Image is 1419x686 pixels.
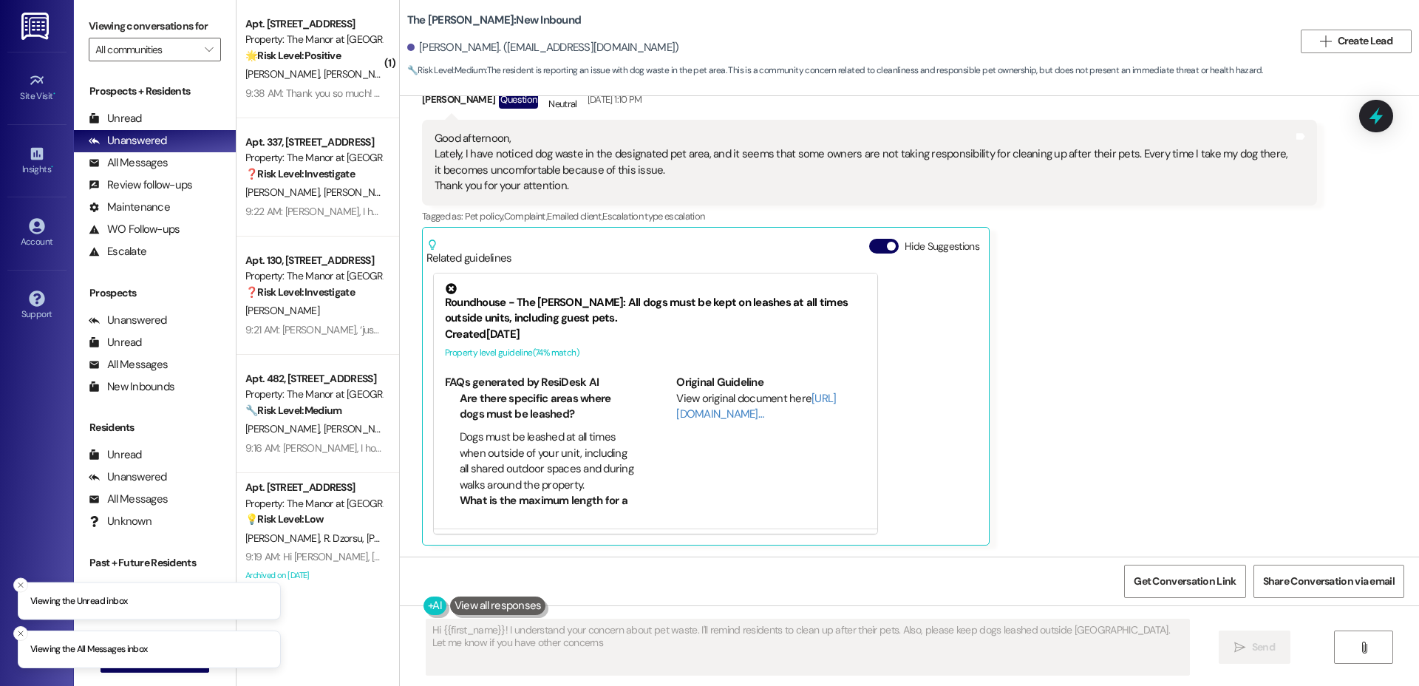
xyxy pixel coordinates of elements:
[53,89,55,99] span: •
[676,391,866,423] div: View original document here
[676,391,836,421] a: [URL][DOMAIN_NAME]…
[1252,639,1275,655] span: Send
[245,480,382,495] div: Apt. [STREET_ADDRESS]
[245,135,382,150] div: Apt. 337, [STREET_ADDRESS]
[504,210,548,223] span: Complaint ,
[460,429,635,493] li: Dogs must be leashed at all times when outside of your unit, including all shared outdoor spaces ...
[245,285,355,299] strong: ❓ Risk Level: Investigate
[460,391,635,423] li: Are there specific areas where dogs must be leashed?
[89,357,168,373] div: All Messages
[422,84,1317,120] div: [PERSON_NAME]
[245,16,382,32] div: Apt. [STREET_ADDRESS]
[89,155,168,171] div: All Messages
[30,594,127,608] p: Viewing the Unread inbox
[1338,33,1392,49] span: Create Lead
[7,141,67,181] a: Insights •
[13,626,28,641] button: Close toast
[1134,574,1236,589] span: Get Conversation Link
[89,244,146,259] div: Escalate
[245,532,324,545] span: [PERSON_NAME]
[244,566,384,585] div: Archived on [DATE]
[245,550,712,563] div: 9:19 AM: Hi [PERSON_NAME], [PERSON_NAME] and [PERSON_NAME], is there anything I may assist you with?
[323,67,397,81] span: [PERSON_NAME]
[245,32,382,47] div: Property: The Manor at [GEOGRAPHIC_DATA]
[89,447,142,463] div: Unread
[89,335,142,350] div: Unread
[89,469,167,485] div: Unanswered
[74,555,236,571] div: Past + Future Residents
[1301,30,1412,53] button: Create Lead
[245,49,341,62] strong: 🌟 Risk Level: Positive
[460,493,635,525] li: What is the maximum length for a dog leash?
[545,84,579,115] div: Neutral
[422,206,1317,227] div: Tagged as:
[1219,631,1290,664] button: Send
[245,496,382,512] div: Property: The Manor at [GEOGRAPHIC_DATA]
[1124,565,1245,598] button: Get Conversation Link
[205,44,213,55] i: 
[89,514,152,529] div: Unknown
[245,186,324,199] span: [PERSON_NAME]
[445,345,866,361] div: Property level guideline ( 74 % match)
[323,422,432,435] span: [PERSON_NAME] Akkidas
[435,131,1293,194] div: Good afternoon, Lately, I have noticed dog waste in the designated pet area, and it seems that so...
[445,283,866,327] div: Roundhouse - The [PERSON_NAME]: All dogs must be kept on leashes at all times outside units, incl...
[1320,35,1331,47] i: 
[407,13,581,28] b: The [PERSON_NAME]: New Inbound
[602,210,704,223] span: Escalation type escalation
[7,214,67,254] a: Account
[89,111,142,126] div: Unread
[445,375,599,390] b: FAQs generated by ResiDesk AI
[905,239,979,254] label: Hide Suggestions
[499,90,538,109] div: Question
[426,239,512,266] div: Related guidelines
[89,379,174,395] div: New Inbounds
[445,327,866,342] div: Created [DATE]
[1263,574,1395,589] span: Share Conversation via email
[245,268,382,284] div: Property: The Manor at [GEOGRAPHIC_DATA]
[74,420,236,435] div: Residents
[245,371,382,387] div: Apt. 482, [STREET_ADDRESS]
[245,441,1055,455] div: 9:16 AM: [PERSON_NAME], I hope you’re enjoying your time at [GEOGRAPHIC_DATA] at [GEOGRAPHIC_DATA...
[407,64,486,76] strong: 🔧 Risk Level: Medium
[89,177,192,193] div: Review follow-ups
[51,162,53,172] span: •
[89,133,167,149] div: Unanswered
[465,210,504,223] span: Pet policy ,
[74,84,236,99] div: Prospects + Residents
[245,512,324,526] strong: 💡 Risk Level: Low
[95,38,197,61] input: All communities
[1253,565,1404,598] button: Share Conversation via email
[89,200,170,215] div: Maintenance
[367,532,440,545] span: [PERSON_NAME]
[245,304,319,317] span: [PERSON_NAME]
[407,40,679,55] div: [PERSON_NAME]. ([EMAIL_ADDRESS][DOMAIN_NAME])
[245,150,382,166] div: Property: The Manor at [GEOGRAPHIC_DATA]
[89,492,168,507] div: All Messages
[426,619,1189,675] textarea: Hi {{first_name}}! I understand your concern about pet waste. I'll remind residents to clean up a...
[676,375,763,390] b: Original Guideline
[245,253,382,268] div: Apt. 130, [STREET_ADDRESS]
[1358,642,1369,653] i: 
[7,68,67,108] a: Site Visit •
[245,404,341,417] strong: 🔧 Risk Level: Medium
[323,186,397,199] span: [PERSON_NAME]
[245,167,355,180] strong: ❓ Risk Level: Investigate
[245,422,324,435] span: [PERSON_NAME]
[547,210,602,223] span: Emailed client ,
[323,532,366,545] span: R. Dzorsu
[7,286,67,326] a: Support
[584,92,642,107] div: [DATE] 1:10 PM
[74,285,236,301] div: Prospects
[89,222,180,237] div: WO Follow-ups
[245,86,596,100] div: 9:38 AM: Thank you so much! Have a great [DATE] weekend [PERSON_NAME]!! 🇺🇸
[1234,642,1245,653] i: 
[407,63,1262,78] span: : The resident is reporting an issue with dog waste in the pet area. This is a community concern ...
[245,387,382,402] div: Property: The Manor at [GEOGRAPHIC_DATA]
[245,205,1058,218] div: 9:22 AM: [PERSON_NAME], I hope you’re enjoying your time at [GEOGRAPHIC_DATA] at [GEOGRAPHIC_DATA...
[245,323,873,336] div: 9:21 AM: [PERSON_NAME], ‘just want to ask, has The Manor at [GEOGRAPHIC_DATA] been everything you...
[21,13,52,40] img: ResiDesk Logo
[89,313,167,328] div: Unanswered
[13,577,28,592] button: Close toast
[30,643,148,656] p: Viewing the All Messages inbox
